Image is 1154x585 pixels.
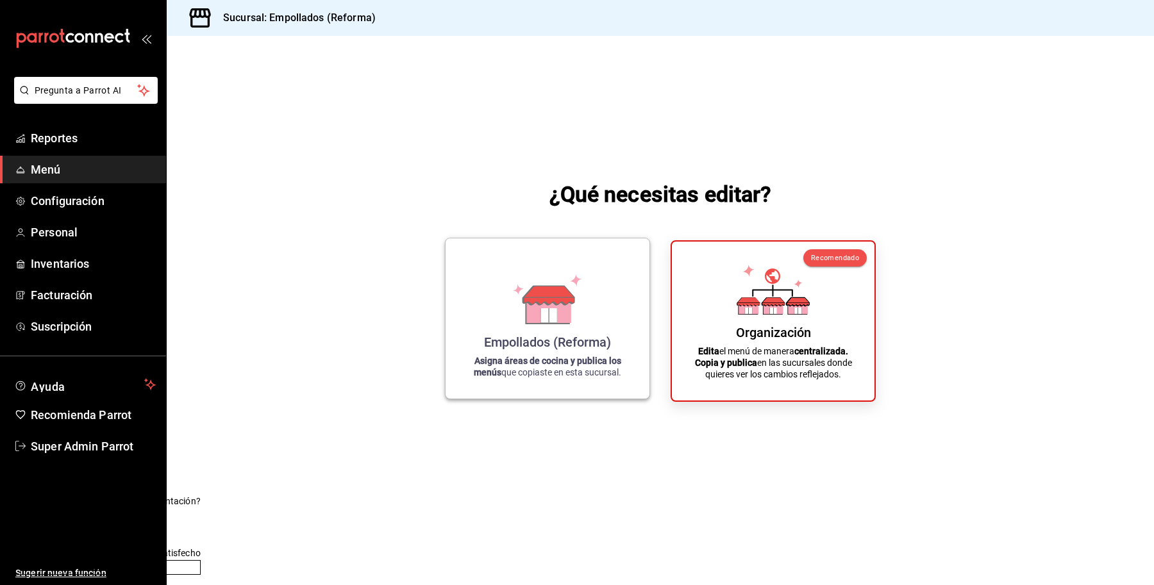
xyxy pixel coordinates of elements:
[31,129,156,147] span: Reportes
[31,406,156,424] span: Recomienda Parrot
[811,254,859,262] span: Recomendado
[24,532,29,546] div: 2
[56,532,62,547] button: 7
[37,532,43,547] button: 4
[10,547,79,560] span: Muy insatisfecho
[69,532,75,547] button: 9
[17,532,23,547] button: 1
[687,345,859,380] p: el menú de manera en las sucursales donde quieres ver los cambios reflejados.
[69,532,74,546] div: 9
[37,532,42,546] div: 4
[14,77,158,104] button: Pregunta a Parrot AI
[213,10,376,26] h3: Sucursal: Empollados (Reforma)
[31,377,139,392] span: Ayuda
[63,532,68,546] div: 8
[31,286,156,304] span: Facturación
[49,532,56,547] button: 6
[695,358,757,368] strong: Copia y publica
[31,161,156,178] span: Menú
[736,325,811,340] div: Organización
[484,334,611,350] div: Empollados (Reforma)
[56,532,62,546] div: 7
[9,93,158,106] a: Pregunta a Parrot AI
[794,346,848,356] strong: centralizada.
[29,532,36,547] button: 3
[10,495,201,508] div: ¿Qué opinas de tu proceso de implementación?
[698,346,719,356] strong: Edita
[31,192,156,210] span: Configuración
[62,532,69,547] button: 8
[44,532,49,546] div: 5
[461,355,634,378] p: que copiaste en esta sucursal.
[549,179,772,210] h1: ¿Qué necesitas editar?
[30,532,35,546] div: 3
[31,224,156,241] span: Personal
[92,561,118,574] span: Enviar
[10,518,201,532] p: Ayúdanos a mejorar con tu calificación
[474,356,621,377] strong: Asigna áreas de cocina y publica los menús
[75,532,87,547] button: 10
[31,438,156,455] span: Super Admin Parrot
[43,532,49,547] button: 5
[31,255,156,272] span: Inventarios
[31,318,156,335] span: Suscripción
[76,532,86,546] div: 10
[17,532,22,546] div: 1
[35,84,138,97] span: Pregunta a Parrot AI
[23,532,29,547] button: 2
[141,33,151,44] button: open_drawer_menu
[10,560,201,575] button: Enviar
[11,532,16,546] div: 0
[10,532,17,547] button: 0
[138,547,201,560] span: Muy satisfecho
[50,532,55,546] div: 6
